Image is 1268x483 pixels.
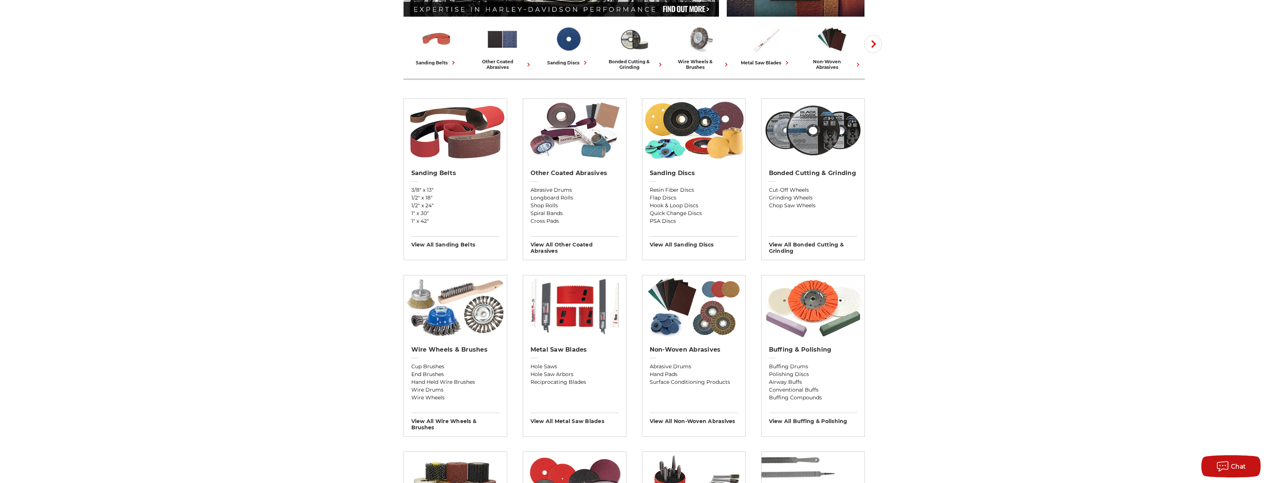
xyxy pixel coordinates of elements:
[750,23,782,55] img: Metal Saw Blades
[769,413,857,425] h3: View All buffing & polishing
[650,370,738,378] a: Hand Pads
[741,59,791,67] div: metal saw blades
[650,378,738,386] a: Surface Conditioning Products
[531,186,619,194] a: Abrasive Drums
[538,23,598,67] a: sanding discs
[670,59,730,70] div: wire wheels & brushes
[604,23,664,70] a: bonded cutting & grinding
[531,209,619,217] a: Spiral Bands
[650,217,738,225] a: PSA Discs
[416,59,457,67] div: sanding belts
[531,170,619,177] h2: Other Coated Abrasives
[769,394,857,402] a: Buffing Compounds
[769,378,857,386] a: Airway Buffs
[650,236,738,248] h3: View All sanding discs
[531,413,619,425] h3: View All metal saw blades
[650,186,738,194] a: Resin Fiber Discs
[531,236,619,254] h3: View All other coated abrasives
[411,236,499,248] h3: View All sanding belts
[769,202,857,209] a: Chop Saw Wheels
[642,99,745,162] img: Sanding Discs
[411,394,499,402] a: Wire Wheels
[472,59,532,70] div: other coated abrasives
[864,35,882,53] button: Next
[650,170,738,177] h2: Sanding Discs
[1231,463,1246,470] span: Chat
[411,370,499,378] a: End Brushes
[531,194,619,202] a: Longboard Rolls
[531,370,619,378] a: Hole Saw Arbors
[769,346,857,353] h2: Buffing & Polishing
[762,99,864,162] img: Bonded Cutting & Grinding
[411,209,499,217] a: 1" x 30"
[736,23,796,67] a: metal saw blades
[618,23,650,55] img: Bonded Cutting & Grinding
[650,363,738,370] a: Abrasive Drums
[769,186,857,194] a: Cut-Off Wheels
[486,23,519,55] img: Other Coated Abrasives
[650,202,738,209] a: Hook & Loop Discs
[552,23,585,55] img: Sanding Discs
[523,99,626,162] img: Other Coated Abrasives
[404,99,507,162] img: Sanding Belts
[769,386,857,394] a: Conventional Buffs
[547,59,589,67] div: sanding discs
[472,23,532,70] a: other coated abrasives
[411,217,499,225] a: 1" x 42"
[650,413,738,425] h3: View All non-woven abrasives
[531,346,619,353] h2: Metal Saw Blades
[642,275,745,338] img: Non-woven Abrasives
[531,378,619,386] a: Reciprocating Blades
[407,23,466,67] a: sanding belts
[420,23,453,55] img: Sanding Belts
[650,194,738,202] a: Flap Discs
[769,363,857,370] a: Buffing Drums
[802,23,862,70] a: non-woven abrasives
[411,346,499,353] h2: Wire Wheels & Brushes
[411,186,499,194] a: 3/8" x 13"
[670,23,730,70] a: wire wheels & brushes
[411,194,499,202] a: 1/2" x 18"
[531,363,619,370] a: Hole Saws
[523,275,626,338] img: Metal Saw Blades
[769,370,857,378] a: Polishing Discs
[816,23,848,55] img: Non-woven Abrasives
[650,346,738,353] h2: Non-woven Abrasives
[769,236,857,254] h3: View All bonded cutting & grinding
[411,363,499,370] a: Cup Brushes
[411,378,499,386] a: Hand Held Wire Brushes
[684,23,716,55] img: Wire Wheels & Brushes
[531,202,619,209] a: Shop Rolls
[769,194,857,202] a: Grinding Wheels
[762,275,864,338] img: Buffing & Polishing
[531,217,619,225] a: Cross Pads
[411,202,499,209] a: 1/2" x 24"
[411,386,499,394] a: Wire Drums
[411,413,499,431] h3: View All wire wheels & brushes
[411,170,499,177] h2: Sanding Belts
[650,209,738,217] a: Quick Change Discs
[1201,455,1261,477] button: Chat
[802,59,862,70] div: non-woven abrasives
[769,170,857,177] h2: Bonded Cutting & Grinding
[604,59,664,70] div: bonded cutting & grinding
[404,275,507,338] img: Wire Wheels & Brushes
